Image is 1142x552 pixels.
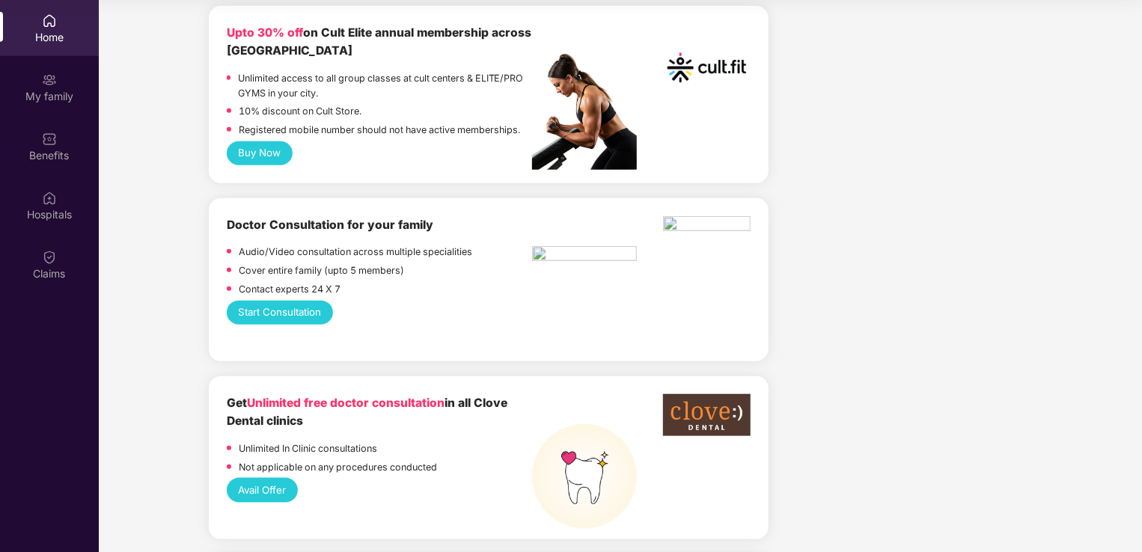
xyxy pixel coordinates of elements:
p: Cover entire family (upto 5 members) [239,263,404,278]
img: physica%20-%20Edited.png [663,216,751,236]
p: Registered mobile number should not have active memberships. [239,123,520,138]
p: Unlimited access to all group classes at cult centers & ELITE/PRO GYMS in your city. [238,71,532,101]
img: svg+xml;base64,PHN2ZyBpZD0iQ2xhaW0iIHhtbG5zPSJodHRwOi8vd3d3LnczLm9yZy8yMDAwL3N2ZyIgd2lkdGg9IjIwIi... [42,250,57,265]
img: svg+xml;base64,PHN2ZyB3aWR0aD0iMjAiIGhlaWdodD0iMjAiIHZpZXdCb3g9IjAgMCAyMCAyMCIgZmlsbD0ibm9uZSIgeG... [42,73,57,88]
b: Upto 30% off [227,25,303,40]
img: svg+xml;base64,PHN2ZyBpZD0iQmVuZWZpdHMiIHhtbG5zPSJodHRwOi8vd3d3LnczLm9yZy8yMDAwL3N2ZyIgd2lkdGg9Ij... [42,132,57,147]
p: Audio/Video consultation across multiple specialities [239,245,472,260]
span: Unlimited free doctor consultation [247,396,445,410]
img: teeth%20high.png [532,424,637,529]
button: Avail Offer [227,478,298,502]
b: Get in all Clove Dental clinics [227,396,507,428]
b: Doctor Consultation for your family [227,218,433,232]
p: 10% discount on Cult Store. [239,104,361,119]
img: cult.png [663,24,751,111]
button: Start Consultation [227,301,333,325]
p: Not applicable on any procedures conducted [239,460,437,475]
button: Buy Now [227,141,293,165]
img: pngtree-physiotherapy-physiotherapist-rehab-disability-stretching-png-image_6063262.png [532,246,637,266]
img: clove-dental%20png.png [663,394,751,436]
p: Unlimited In Clinic consultations [239,441,377,456]
img: svg+xml;base64,PHN2ZyBpZD0iSG9tZSIgeG1sbnM9Imh0dHA6Ly93d3cudzMub3JnLzIwMDAvc3ZnIiB3aWR0aD0iMjAiIG... [42,13,57,28]
img: svg+xml;base64,PHN2ZyBpZD0iSG9zcGl0YWxzIiB4bWxucz0iaHR0cDovL3d3dy53My5vcmcvMjAwMC9zdmciIHdpZHRoPS... [42,191,57,206]
img: pc2.png [532,54,637,170]
b: on Cult Elite annual membership across [GEOGRAPHIC_DATA] [227,25,531,58]
p: Contact experts 24 X 7 [239,282,341,297]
